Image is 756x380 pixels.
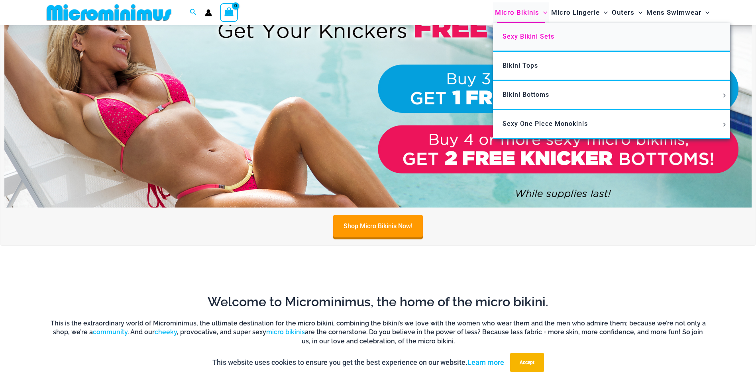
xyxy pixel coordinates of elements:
nav: Site Navigation [492,1,713,24]
a: Account icon link [205,9,212,16]
span: Menu Toggle [634,2,642,23]
a: Mens SwimwearMenu ToggleMenu Toggle [644,2,711,23]
a: Learn more [467,358,504,366]
a: cheeky [155,328,177,336]
span: Sexy Bikini Sets [503,33,554,40]
a: micro bikinis [266,328,305,336]
span: Sexy One Piece Monokinis [503,120,588,127]
a: community [93,328,128,336]
button: Accept [510,353,544,372]
span: Micro Lingerie [551,2,600,23]
a: Bikini BottomsMenu ToggleMenu Toggle [493,81,730,110]
span: Bikini Bottoms [503,91,549,98]
span: Outers [612,2,634,23]
span: Menu Toggle [600,2,608,23]
span: Bikini Tops [503,62,538,69]
span: Menu Toggle [539,2,547,23]
a: Shop Micro Bikinis Now! [333,215,423,237]
h2: Welcome to Microminimus, the home of the micro bikini. [49,294,707,310]
h6: This is the extraordinary world of Microminimus, the ultimate destination for the micro bikini, c... [49,319,707,346]
a: Sexy One Piece MonokinisMenu ToggleMenu Toggle [493,110,730,139]
span: Micro Bikinis [495,2,539,23]
a: View Shopping Cart, empty [220,3,238,22]
p: This website uses cookies to ensure you get the best experience on our website. [212,356,504,368]
img: MM SHOP LOGO FLAT [43,4,175,22]
a: Sexy Bikini Sets [493,23,730,52]
a: OutersMenu ToggleMenu Toggle [610,2,644,23]
a: Search icon link [190,8,197,18]
span: Menu Toggle [720,94,729,98]
a: Micro BikinisMenu ToggleMenu Toggle [493,2,549,23]
a: Micro LingerieMenu ToggleMenu Toggle [549,2,610,23]
a: Bikini Tops [493,52,730,81]
span: Menu Toggle [701,2,709,23]
span: Mens Swimwear [646,2,701,23]
span: Menu Toggle [720,123,729,127]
